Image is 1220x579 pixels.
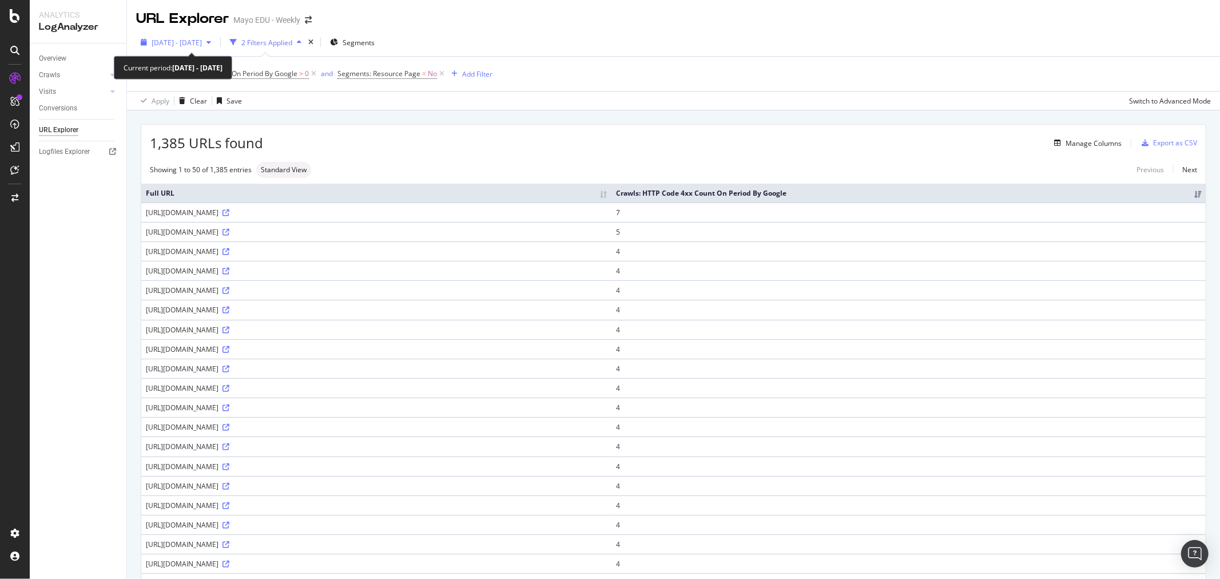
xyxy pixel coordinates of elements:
div: [URL][DOMAIN_NAME] [146,383,607,393]
a: Logfiles Explorer [39,146,118,158]
td: 4 [611,437,1206,456]
td: 4 [611,339,1206,359]
div: times [306,37,316,48]
div: Manage Columns [1066,138,1122,148]
span: [DATE] - [DATE] [152,38,202,47]
td: 4 [611,457,1206,476]
div: [URL][DOMAIN_NAME] [146,227,607,237]
button: Segments [325,33,379,51]
div: [URL][DOMAIN_NAME] [146,559,607,569]
div: [URL][DOMAIN_NAME] [146,481,607,491]
span: = [422,69,426,78]
div: Apply [152,96,169,106]
td: 4 [611,476,1206,495]
div: 2 Filters Applied [241,38,292,47]
div: Current period: [124,61,222,74]
div: Visits [39,86,56,98]
button: Save [212,92,242,110]
span: Standard View [261,166,307,173]
div: LogAnalyzer [39,21,117,34]
span: > [299,69,303,78]
span: 1,385 URLs found [150,133,263,153]
div: [URL][DOMAIN_NAME] [146,501,607,510]
div: [URL][DOMAIN_NAME] [146,344,607,354]
div: Switch to Advanced Mode [1129,96,1211,106]
button: Manage Columns [1050,136,1122,150]
div: Add Filter [462,69,492,79]
td: 7 [611,203,1206,222]
td: 4 [611,378,1206,398]
td: 4 [611,280,1206,300]
div: URL Explorer [136,9,229,29]
td: 4 [611,554,1206,573]
div: [URL][DOMAIN_NAME] [146,403,607,413]
td: 4 [611,417,1206,437]
div: [URL][DOMAIN_NAME] [146,422,607,432]
div: Crawls [39,69,60,81]
div: Mayo EDU - Weekly [233,14,300,26]
span: Segments [343,38,375,47]
div: URL Explorer [39,124,78,136]
a: Overview [39,53,118,65]
div: [URL][DOMAIN_NAME] [146,462,607,471]
div: [URL][DOMAIN_NAME] [146,520,607,530]
div: [URL][DOMAIN_NAME] [146,325,607,335]
div: Open Intercom Messenger [1181,540,1209,568]
td: 4 [611,320,1206,339]
a: Visits [39,86,107,98]
div: Analytics [39,9,117,21]
td: 4 [611,359,1206,378]
td: 4 [611,534,1206,554]
div: [URL][DOMAIN_NAME] [146,208,607,217]
div: [URL][DOMAIN_NAME] [146,266,607,276]
div: Save [226,96,242,106]
button: 2 Filters Applied [225,33,306,51]
a: URL Explorer [39,124,118,136]
div: Conversions [39,102,77,114]
a: Crawls [39,69,107,81]
a: Next [1173,161,1197,178]
button: Switch to Advanced Mode [1124,92,1211,110]
button: and [321,68,333,79]
div: Showing 1 to 50 of 1,385 entries [150,165,252,175]
div: arrow-right-arrow-left [305,16,312,24]
a: Conversions [39,102,118,114]
td: 4 [611,515,1206,534]
td: 4 [611,241,1206,261]
td: 4 [611,261,1206,280]
div: [URL][DOMAIN_NAME] [146,247,607,256]
div: Logfiles Explorer [39,146,90,158]
div: [URL][DOMAIN_NAME] [146,540,607,549]
span: Segments: Resource Page [337,69,420,78]
button: Export as CSV [1137,134,1197,152]
button: Clear [174,92,207,110]
div: Overview [39,53,66,65]
button: Add Filter [447,67,492,81]
b: [DATE] - [DATE] [172,63,222,73]
div: and [321,69,333,78]
button: [DATE] - [DATE] [136,33,216,51]
td: 4 [611,495,1206,515]
td: 4 [611,398,1206,417]
td: 5 [611,222,1206,241]
div: [URL][DOMAIN_NAME] [146,305,607,315]
div: neutral label [256,162,311,178]
span: No [428,66,437,82]
div: Clear [190,96,207,106]
th: Full URL: activate to sort column ascending [141,184,611,203]
span: 0 [305,66,309,82]
th: Crawls: HTTP Code 4xx Count On Period By Google: activate to sort column ascending [611,184,1206,203]
div: Export as CSV [1153,138,1197,148]
button: Apply [136,92,169,110]
div: [URL][DOMAIN_NAME] [146,285,607,295]
td: 4 [611,300,1206,319]
div: [URL][DOMAIN_NAME] [146,364,607,374]
div: [URL][DOMAIN_NAME] [146,442,607,451]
